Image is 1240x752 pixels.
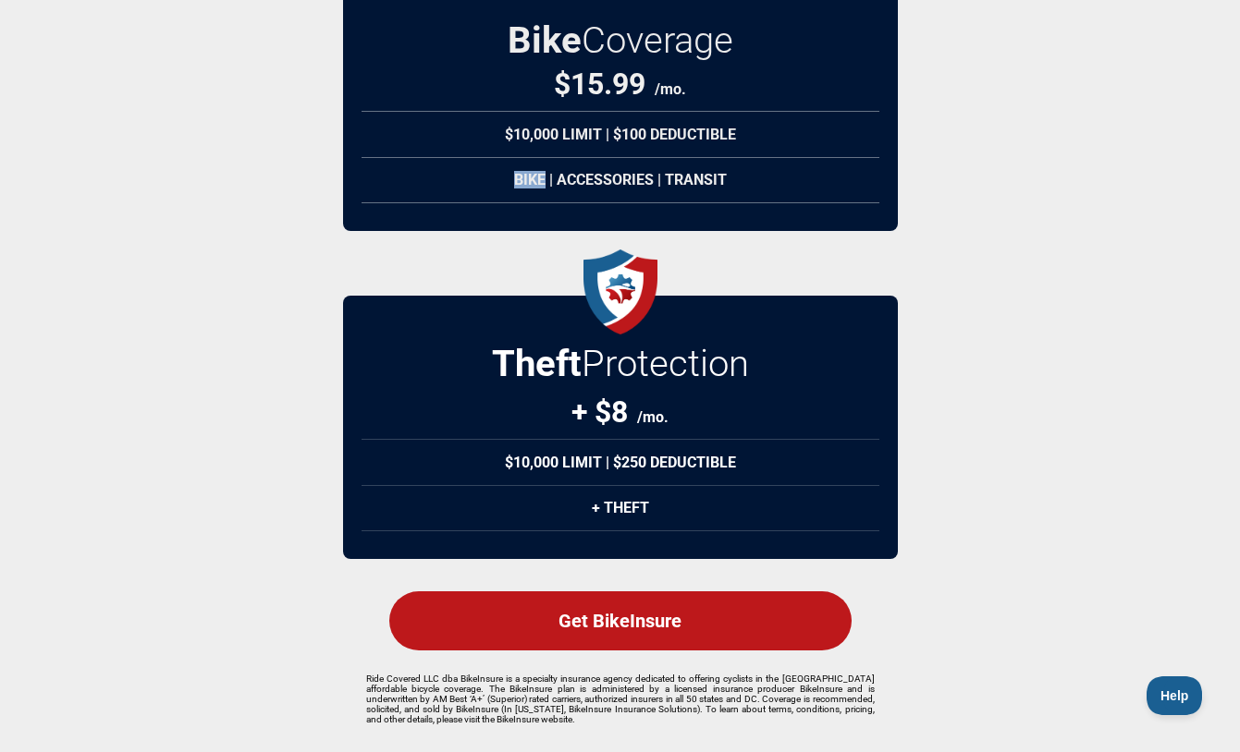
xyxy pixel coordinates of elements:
div: $10,000 Limit | $250 Deductible [362,439,879,486]
div: Get BikeInsure [389,591,852,650]
div: + $8 [571,394,669,430]
strong: Theft [492,342,582,385]
div: Bike | Accessories | Transit [362,157,879,203]
div: + Theft [362,485,879,531]
iframe: Toggle Customer Support [1147,676,1203,715]
span: /mo. [637,408,669,426]
h2: Protection [492,342,749,385]
div: $ 15.99 [554,67,686,102]
span: /mo. [655,80,686,98]
h2: Bike [508,18,733,62]
span: Coverage [582,18,733,62]
p: Ride Covered LLC dba BikeInsure is a specialty insurance agency dedicated to offering cyclists in... [366,673,875,724]
div: $10,000 Limit | $100 Deductible [362,111,879,158]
